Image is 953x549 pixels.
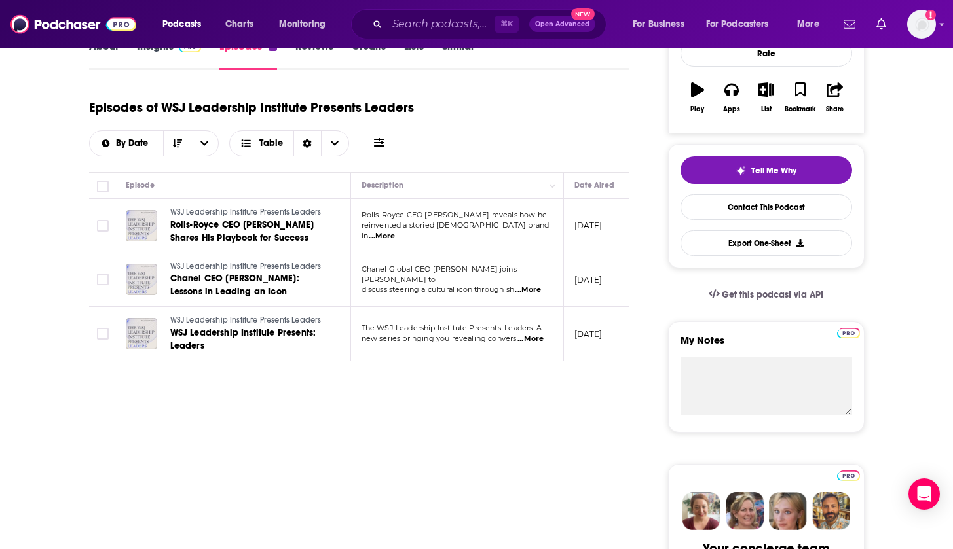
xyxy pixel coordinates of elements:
[838,13,861,35] a: Show notifications dropdown
[170,207,327,219] a: WSJ Leadership Institute Presents Leaders
[191,131,218,156] button: open menu
[170,327,327,353] a: WSJ Leadership Institute Presents: Leaders
[369,231,395,241] span: ...More
[126,177,155,193] div: Episode
[788,14,836,35] button: open menu
[137,40,202,70] a: InsightsPodchaser Pro
[925,10,936,20] svg: Add a profile image
[837,328,860,338] img: Podchaser Pro
[362,177,403,193] div: Description
[170,273,299,297] span: Chanel CEO [PERSON_NAME]: Lessons in Leading an Icon
[495,16,519,33] span: ⌘ K
[769,492,807,530] img: Jules Profile
[225,15,253,33] span: Charts
[170,315,327,327] a: WSJ Leadership Institute Presents Leaders
[387,14,495,35] input: Search podcasts, credits, & more...
[681,230,852,256] button: Export One-Sheet
[170,261,327,273] a: WSJ Leadership Institute Presents Leaders
[362,210,548,219] span: Rolls-Royce CEO [PERSON_NAME] reveals how he
[681,74,715,121] button: Play
[785,105,815,113] div: Bookmark
[170,272,327,298] a: Chanel CEO [PERSON_NAME]: Lessons in Leading an Icon
[404,40,424,70] a: Lists
[783,74,817,121] button: Bookmark
[529,16,595,32] button: Open AdvancedNew
[535,21,589,27] span: Open Advanced
[681,334,852,357] label: My Notes
[270,14,343,35] button: open menu
[170,219,327,245] a: Rolls-Royce CEO [PERSON_NAME] Shares His Playbook for Success
[10,12,136,37] img: Podchaser - Follow, Share and Rate Podcasts
[229,130,349,156] button: Choose View
[97,328,109,340] span: Toggle select row
[364,9,619,39] div: Search podcasts, credits, & more...
[259,139,283,148] span: Table
[726,492,764,530] img: Barbara Profile
[907,10,936,39] span: Logged in as helenma123
[715,74,749,121] button: Apps
[574,177,614,193] div: Date Aired
[749,74,783,121] button: List
[681,156,852,184] button: tell me why sparkleTell Me Why
[797,15,819,33] span: More
[170,219,314,243] span: Rolls-Royce CEO [PERSON_NAME] Shares His Playbook for Success
[837,326,860,338] a: Pro website
[162,15,201,33] span: Podcasts
[153,14,218,35] button: open menu
[817,74,851,121] button: Share
[907,10,936,39] img: User Profile
[362,323,542,332] span: The WSJ Leadership Institute Presents: Leaders. A
[352,40,386,70] a: Credits
[217,14,261,35] a: Charts
[89,99,414,116] h1: Episodes of WSJ Leadership Institute Presents Leaders
[871,13,891,35] a: Show notifications dropdown
[681,194,852,220] a: Contact This Podcast
[362,334,517,343] span: new series bringing you revealing convers
[442,40,474,70] a: Similar
[682,492,720,530] img: Sydney Profile
[681,40,852,67] div: Rate
[97,220,109,232] span: Toggle select row
[574,328,603,340] p: [DATE]
[517,334,544,344] span: ...More
[698,14,788,35] button: open menu
[170,315,322,325] span: WSJ Leadership Institute Presents Leaders
[722,289,823,300] span: Get this podcast via API
[751,166,796,176] span: Tell Me Why
[690,105,704,113] div: Play
[826,105,844,113] div: Share
[90,139,164,148] button: open menu
[723,105,740,113] div: Apps
[279,15,326,33] span: Monitoring
[837,470,860,481] img: Podchaser Pro
[170,327,316,351] span: WSJ Leadership Institute Presents: Leaders
[362,221,550,240] span: reinvented a storied [DEMOGRAPHIC_DATA] brand in
[907,10,936,39] button: Show profile menu
[515,285,541,295] span: ...More
[163,131,191,156] button: Sort Direction
[170,262,322,271] span: WSJ Leadership Institute Presents Leaders
[295,40,333,70] a: Reviews
[219,40,276,70] a: Episodes3
[97,274,109,285] span: Toggle select row
[736,166,746,176] img: tell me why sparkle
[116,139,153,148] span: By Date
[362,264,517,284] span: Chanel Global CEO [PERSON_NAME] joins [PERSON_NAME] to
[761,105,772,113] div: List
[624,14,701,35] button: open menu
[837,469,860,481] a: Pro website
[706,15,769,33] span: For Podcasters
[812,492,850,530] img: Jon Profile
[170,207,322,217] span: WSJ Leadership Institute Presents Leaders
[362,285,514,294] span: discuss steering a cultural icon through sh
[574,274,603,285] p: [DATE]
[633,15,684,33] span: For Business
[908,478,940,510] div: Open Intercom Messenger
[574,220,603,231] p: [DATE]
[698,279,834,311] a: Get this podcast via API
[293,131,321,156] div: Sort Direction
[545,178,561,194] button: Column Actions
[571,8,595,20] span: New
